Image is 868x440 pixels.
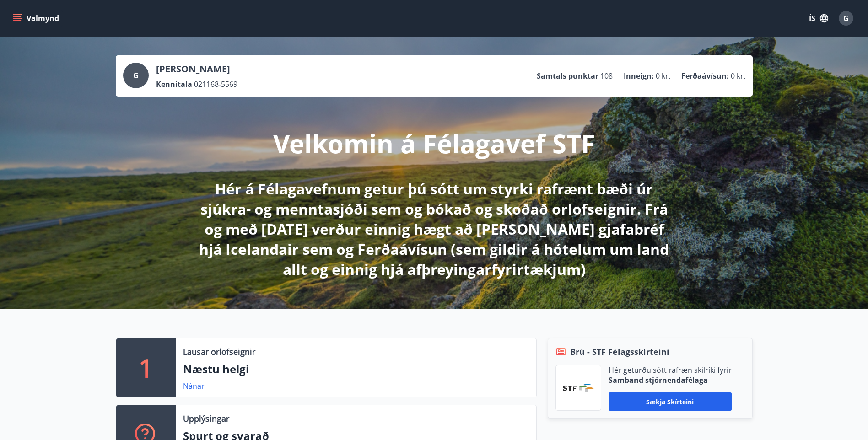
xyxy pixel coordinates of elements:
p: Kennitala [156,79,192,89]
p: Upplýsingar [183,413,229,424]
span: 0 kr. [731,71,745,81]
a: Nánar [183,381,205,391]
p: Næstu helgi [183,361,529,377]
span: G [133,70,139,80]
p: Hér geturðu sótt rafræn skilríki fyrir [609,365,732,375]
p: Velkomin á Félagavef STF [273,126,595,161]
button: ÍS [804,10,833,27]
span: 108 [600,71,613,81]
p: Samtals punktar [537,71,598,81]
p: Samband stjórnendafélaga [609,375,732,385]
span: Brú - STF Félagsskírteini [570,346,669,358]
p: [PERSON_NAME] [156,63,237,75]
button: Sækja skírteini [609,392,732,411]
button: G [835,7,857,29]
p: Hér á Félagavefnum getur þú sótt um styrki rafrænt bæði úr sjúkra- og menntasjóði sem og bókað og... [193,179,676,279]
span: 0 kr. [656,71,670,81]
button: menu [11,10,63,27]
p: Lausar orlofseignir [183,346,255,358]
p: 1 [139,350,153,385]
img: vjCaq2fThgY3EUYqSgpjEiBg6WP39ov69hlhuPVN.png [563,384,594,392]
span: G [843,13,849,23]
span: 021168-5569 [194,79,237,89]
p: Inneign : [624,71,654,81]
p: Ferðaávísun : [681,71,729,81]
